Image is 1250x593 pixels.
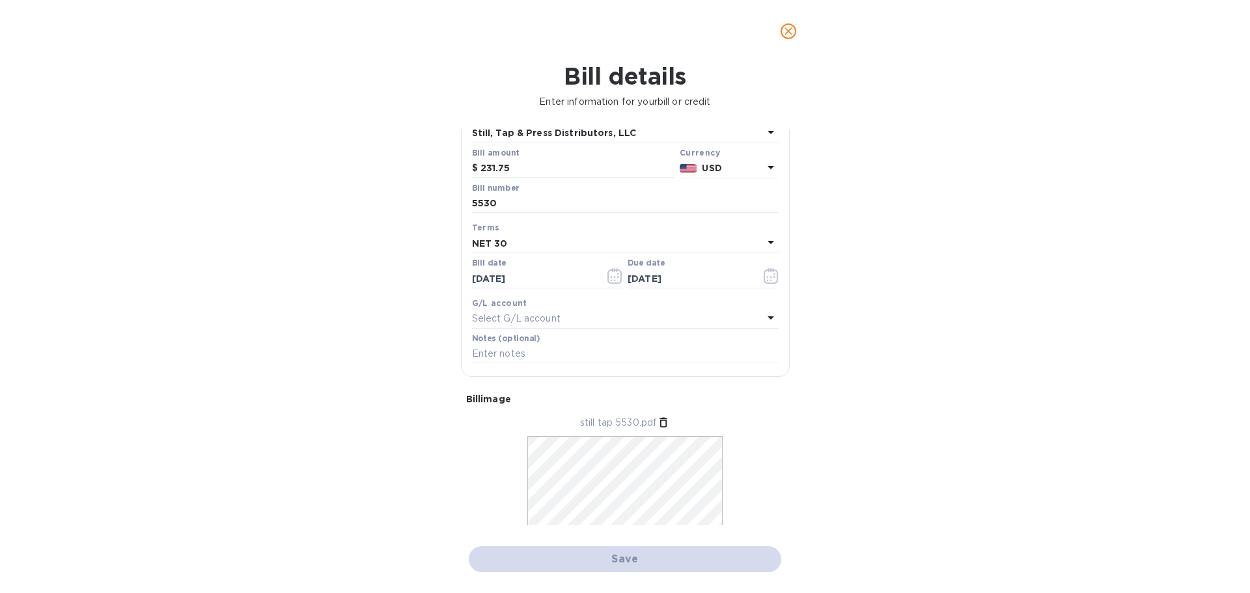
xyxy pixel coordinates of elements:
img: USD [680,164,697,173]
b: USD [702,163,721,173]
input: Enter bill number [472,194,779,214]
input: Enter notes [472,344,779,364]
p: Enter information for your bill or credit [10,95,1240,109]
b: Currency [680,148,720,158]
label: Bill amount [472,149,519,157]
button: close [773,16,804,47]
p: Select G/L account [472,312,561,325]
p: still tap 5530.pdf [580,416,657,430]
p: Bill image [466,393,785,406]
label: Due date [628,260,665,268]
b: Still, Tap & Press Distributors, LLC [472,128,637,138]
b: Terms [472,223,500,232]
label: Bill date [472,260,507,268]
label: Bill number [472,184,519,192]
h1: Bill details [10,62,1240,90]
b: NET 30 [472,238,508,249]
div: $ [472,159,480,178]
label: Notes (optional) [472,335,540,342]
input: Select date [472,269,595,288]
b: G/L account [472,298,527,308]
input: Due date [628,269,751,288]
input: $ Enter bill amount [480,159,674,178]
